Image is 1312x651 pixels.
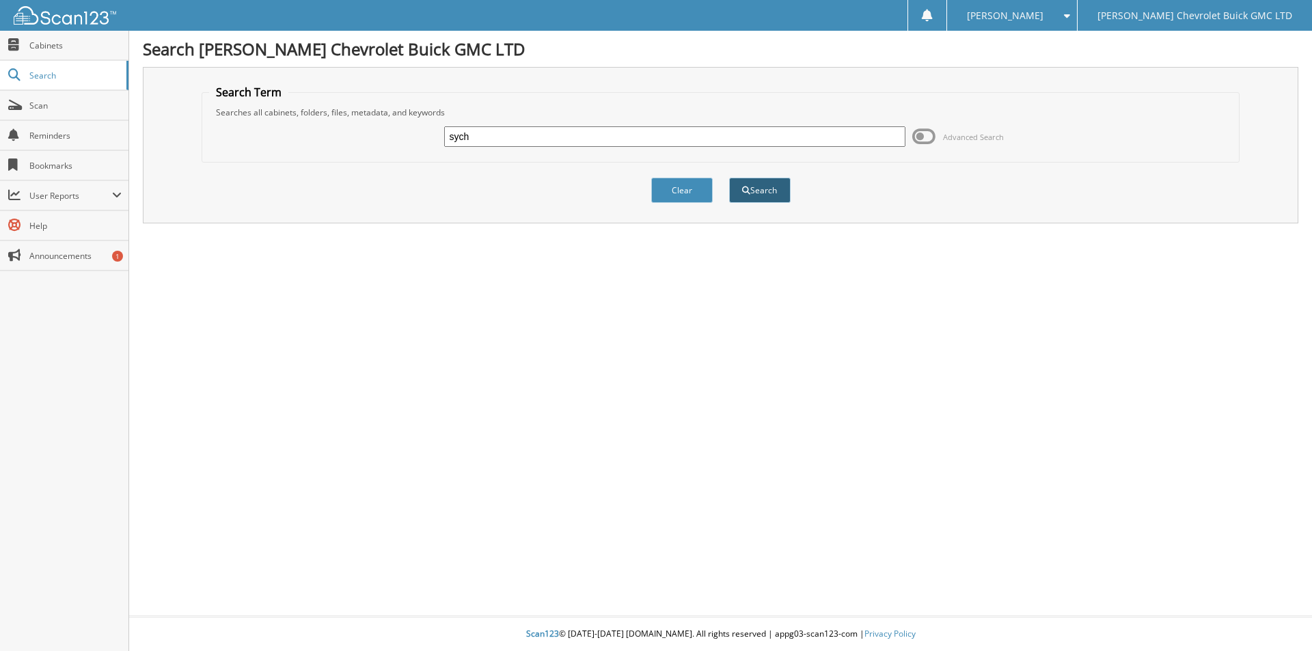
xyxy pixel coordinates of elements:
[129,618,1312,651] div: © [DATE]-[DATE] [DOMAIN_NAME]. All rights reserved | appg03-scan123-com |
[729,178,791,203] button: Search
[29,130,122,141] span: Reminders
[29,250,122,262] span: Announcements
[29,190,112,202] span: User Reports
[651,178,713,203] button: Clear
[864,628,916,639] a: Privacy Policy
[1097,12,1292,20] span: [PERSON_NAME] Chevrolet Buick GMC LTD
[112,251,123,262] div: 1
[943,132,1004,142] span: Advanced Search
[29,220,122,232] span: Help
[209,85,288,100] legend: Search Term
[526,628,559,639] span: Scan123
[29,160,122,171] span: Bookmarks
[143,38,1298,60] h1: Search [PERSON_NAME] Chevrolet Buick GMC LTD
[29,100,122,111] span: Scan
[29,70,120,81] span: Search
[967,12,1043,20] span: [PERSON_NAME]
[14,6,116,25] img: scan123-logo-white.svg
[29,40,122,51] span: Cabinets
[209,107,1233,118] div: Searches all cabinets, folders, files, metadata, and keywords
[1244,585,1312,651] iframe: Chat Widget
